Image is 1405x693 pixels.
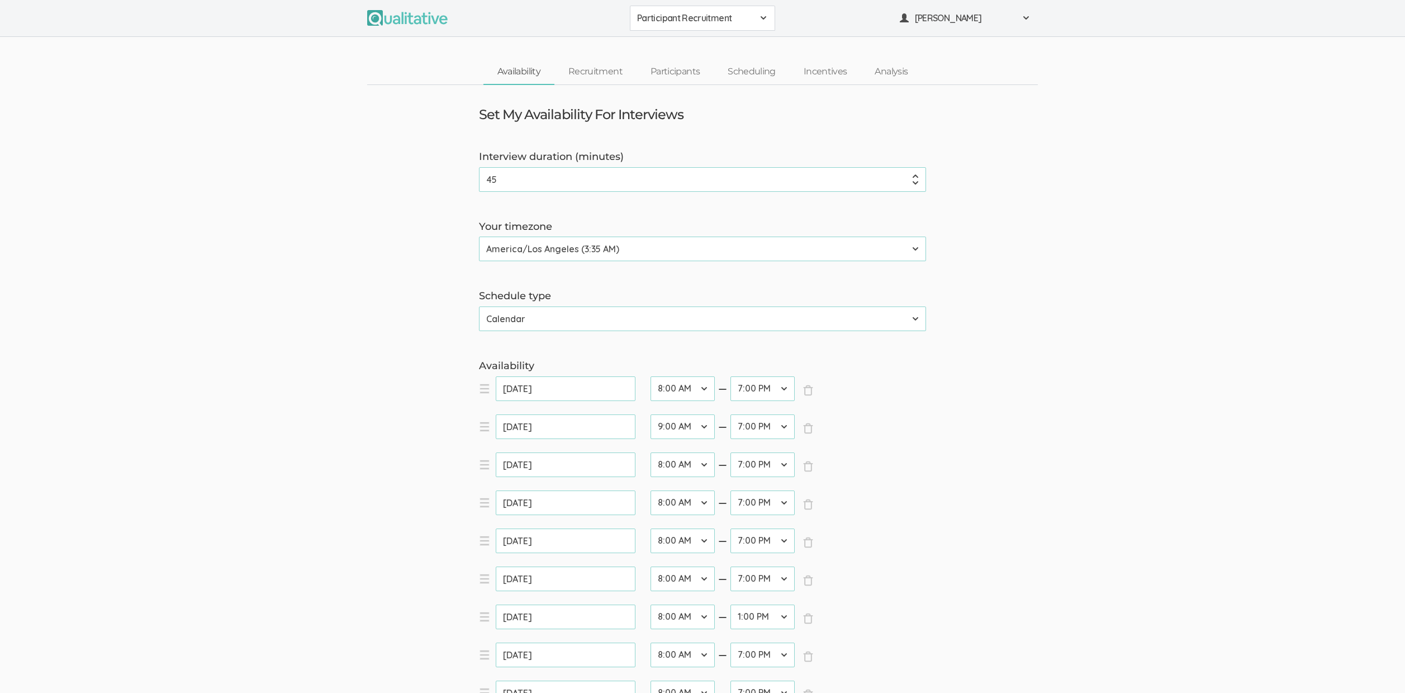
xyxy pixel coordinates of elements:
[803,385,814,396] span: ×
[479,289,926,304] label: Schedule type
[714,60,790,84] a: Scheduling
[630,6,775,31] button: Participant Recruitment
[803,423,814,434] span: ×
[637,12,753,25] span: Participant Recruitment
[915,12,1015,25] span: [PERSON_NAME]
[893,6,1038,31] button: [PERSON_NAME]
[803,651,814,662] span: ×
[479,220,926,234] label: Your timezone
[803,537,814,548] span: ×
[367,10,448,26] img: Qualitative
[483,60,554,84] a: Availability
[803,613,814,624] span: ×
[861,60,922,84] a: Analysis
[1349,639,1405,693] iframe: Chat Widget
[803,499,814,510] span: ×
[637,60,714,84] a: Participants
[803,575,814,586] span: ×
[803,461,814,472] span: ×
[479,359,926,374] label: Availability
[790,60,861,84] a: Incentives
[479,150,926,164] label: Interview duration (minutes)
[554,60,637,84] a: Recruitment
[479,107,683,122] h3: Set My Availability For Interviews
